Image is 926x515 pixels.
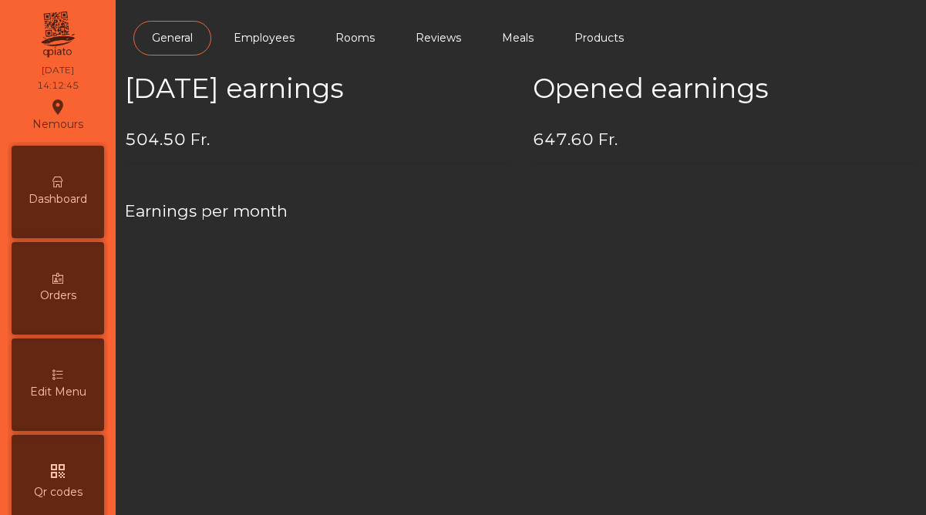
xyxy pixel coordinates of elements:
[125,128,510,151] h4: 504.50 Fr.
[30,384,86,400] span: Edit Menu
[42,63,74,77] div: [DATE]
[533,72,918,105] h2: Opened earnings
[133,21,211,56] a: General
[533,128,918,151] h4: 647.60 Fr.
[32,96,83,134] div: Nemours
[317,21,393,56] a: Rooms
[556,21,642,56] a: Products
[40,288,76,304] span: Orders
[483,21,552,56] a: Meals
[34,484,82,500] span: Qr codes
[39,8,76,62] img: qpiato
[49,98,67,116] i: location_on
[397,21,480,56] a: Reviews
[125,200,917,223] h4: Earnings per month
[49,462,67,480] i: qr_code
[125,72,510,105] h2: [DATE] earnings
[37,79,79,93] div: 14:12:45
[29,191,87,207] span: Dashboard
[215,21,313,56] a: Employees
